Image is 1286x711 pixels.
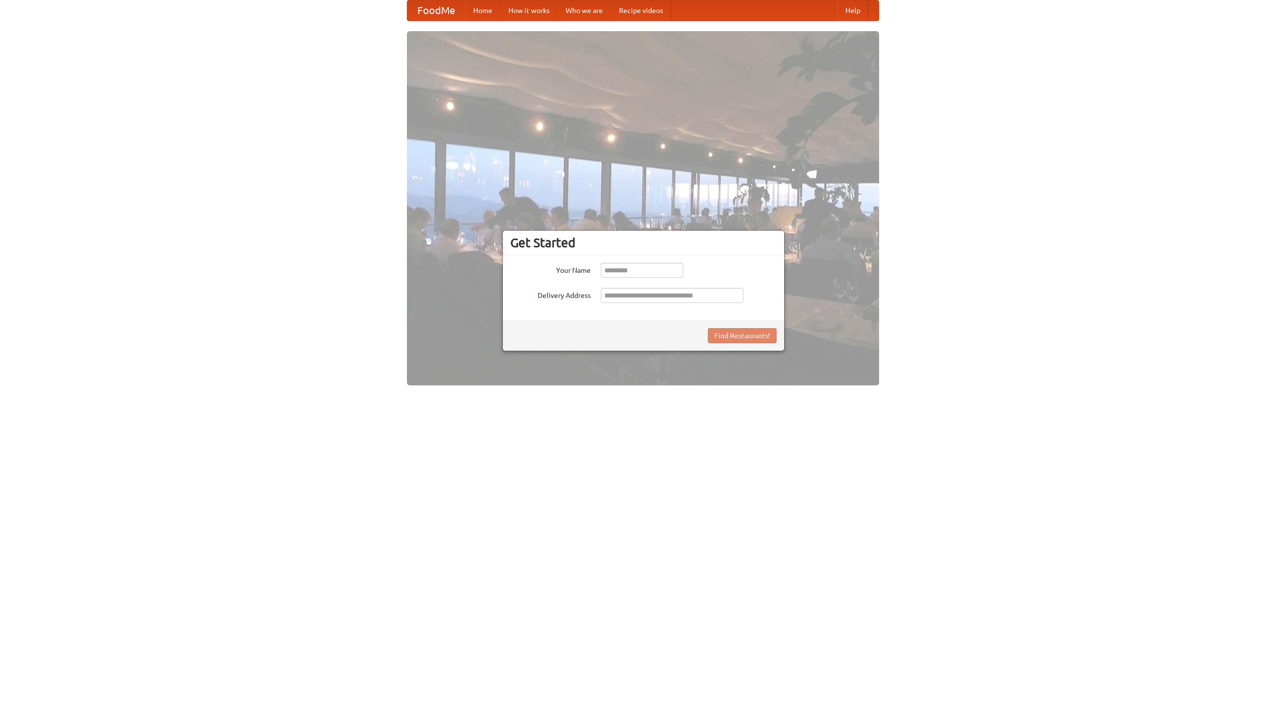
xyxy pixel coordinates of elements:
a: Help [837,1,869,21]
label: Delivery Address [510,288,591,300]
a: FoodMe [407,1,465,21]
a: Home [465,1,500,21]
button: Find Restaurants! [708,328,777,343]
h3: Get Started [510,235,777,250]
a: Recipe videos [611,1,671,21]
label: Your Name [510,263,591,275]
a: Who we are [558,1,611,21]
a: How it works [500,1,558,21]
